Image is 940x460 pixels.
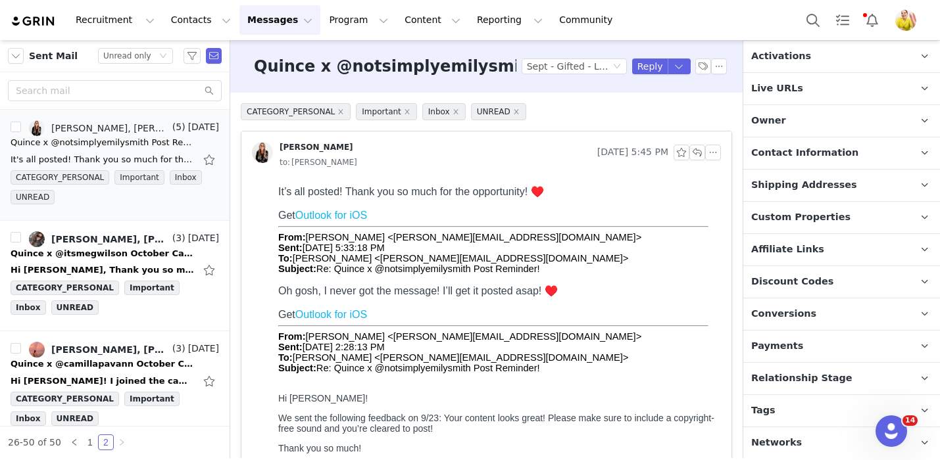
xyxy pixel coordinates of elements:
span: [DATE] 5:45 PM [597,145,668,160]
b: Sent: [5,62,30,73]
span: (3) [170,342,186,356]
li: Previous Page [66,434,82,450]
button: Profile [887,10,929,31]
span: Sent Mail [29,49,78,63]
font: [PERSON_NAME] <[PERSON_NAME][EMAIL_ADDRESS][DOMAIN_NAME]> [DATE] 2:28:13 PM [PERSON_NAME] <[PERSO... [5,151,368,193]
h3: Quince x @notsimplyemilysmith Post Reminder! [254,55,681,78]
span: Important [124,281,180,295]
span: Owner [751,114,786,128]
a: Outlook for iOS [22,30,94,41]
div: Hi Wendy, Thank you so much for the reminder! I got signed up for this campaign, but am also want... [11,264,195,277]
span: Inbox [170,170,202,185]
a: 2 [99,435,113,449]
span: Shipping Addresses [751,178,857,193]
button: Contacts [163,5,239,35]
span: 14 [903,415,918,426]
span: Discount Codes [751,275,833,289]
span: Inbox [11,411,46,426]
span: UNREAD [11,190,55,204]
span: Payments [751,339,803,354]
li: Next Page [114,434,130,450]
span: (5) [170,120,186,134]
span: Send Email [206,48,222,64]
li: 2 [98,434,114,450]
a: Tasks [828,5,857,35]
div: Sept - Gifted - Leather - TT [527,59,610,74]
input: Search mail [8,80,222,101]
img: 4c08b363-3c74-43ac-8c28-87f0bc530cf1.jpg [29,120,45,136]
span: UNREAD [471,103,526,120]
a: 1 [83,435,97,449]
b: To: [5,172,20,183]
div: Quince x @camillapavann October Campaign! [11,357,195,371]
div: Unread only [103,49,151,63]
div: [PERSON_NAME], [PERSON_NAME] [51,234,170,244]
li: 26-50 of 50 [8,434,61,450]
i: icon: close [337,108,344,115]
font: [PERSON_NAME] <[PERSON_NAME][EMAIL_ADDRESS][DOMAIN_NAME]> [DATE] 5:33:18 PM [PERSON_NAME] <[PERSO... [5,52,368,94]
div: [PERSON_NAME], [PERSON_NAME] [51,344,170,355]
span: (3) [170,231,186,245]
span: Important [114,170,164,185]
i: icon: close [513,108,520,115]
div: Hi Wendy! I joined the campaign, let me know if you see it :) Warm regards, Camilla Sent from my ... [11,375,195,388]
div: [PERSON_NAME], [PERSON_NAME] [51,123,170,133]
span: Inbox [422,103,466,120]
a: Outlook for iOS [22,129,94,140]
span: Affiliate Links [751,242,824,257]
p: We sent the following feedback on 9/23: Your content looks great! Please make sure to include a c... [5,233,443,254]
b: To: [5,73,20,83]
i: icon: close [453,108,459,115]
p: Hi [PERSON_NAME]! [5,213,443,223]
span: Networks [751,436,802,450]
b: Subject: [5,183,43,193]
b: From: [5,52,33,62]
span: Live URLs [751,81,803,96]
span: CATEGORY_PERSONAL [11,170,109,185]
i: icon: right [118,438,126,446]
a: Community [551,5,626,35]
a: grin logo [11,15,57,28]
iframe: Intercom live chat [876,415,907,447]
span: Tags [751,403,776,418]
button: Recruitment [68,5,162,35]
div: Get [5,129,443,141]
p: Thank you so much! [5,263,443,273]
div: Quince x @itsmegwilson October Campaign! [11,247,195,260]
div: Oh gosh, I never got the message! I’ll get it posted asap! ♥️ [5,104,443,117]
a: [PERSON_NAME], [PERSON_NAME] [29,120,170,136]
span: CATEGORY_PERSONAL [241,103,351,120]
button: Messages [239,5,320,35]
span: UNREAD [51,411,99,426]
span: Contact Information [751,146,858,160]
img: 4c08b363-3c74-43ac-8c28-87f0bc530cf1.jpg [252,142,273,163]
a: [PERSON_NAME], [PERSON_NAME] [29,231,170,247]
i: icon: search [205,86,214,95]
span: Custom Properties [751,210,851,225]
img: a9071dd0-0dcd-4d4a-86fd-289a9ad68a3b.jpg [895,10,916,31]
span: Relationship Stage [751,371,853,386]
button: Content [397,5,468,35]
span: UNREAD [51,300,99,315]
div: [PERSON_NAME] [DATE] 5:45 PMto:[PERSON_NAME] [241,131,731,180]
li: 1 [82,434,98,450]
a: [PERSON_NAME] [252,142,353,163]
span: CATEGORY_PERSONAL [11,392,119,406]
div: Get [5,30,443,41]
b: Sent: [5,162,30,172]
button: Search [799,5,828,35]
span: CATEGORY_PERSONAL [11,281,119,295]
span: Activations [751,49,811,64]
div: [PERSON_NAME] [280,142,353,152]
button: Reporting [469,5,551,35]
div: It's all posted! Thank you so much for the opportunity! ♥️ Get Outlook for iOS From: Emily Smith ... [11,153,195,166]
p: xoxo [5,283,443,293]
i: icon: close [404,108,410,115]
span: Conversions [751,307,816,321]
i: icon: down [159,52,167,61]
span: Inbox [11,300,46,315]
img: c0517d1d-bb17-49a1-91db-f6e51efea244--s.jpg [29,342,45,357]
div: Quince x @notsimplyemilysmith Post Reminder! [11,136,195,149]
img: 370dc51b-6646-4445-8866-9afae84e9347.jpg [29,231,45,247]
b: Subject: [5,83,43,94]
